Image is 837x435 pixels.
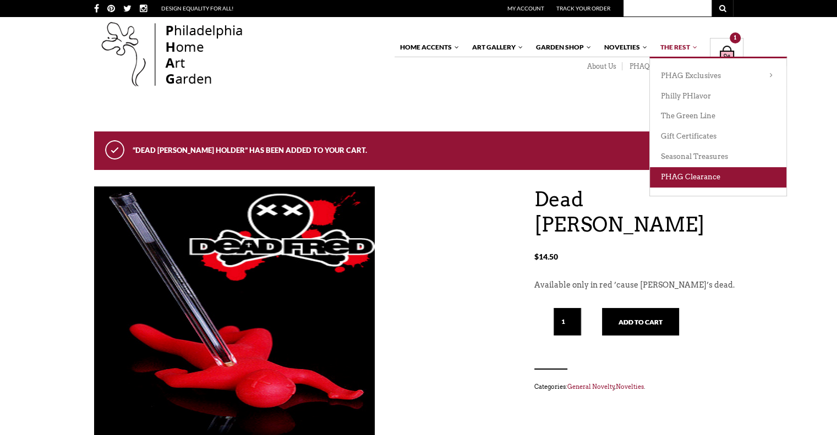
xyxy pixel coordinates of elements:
a: Track Your Order [556,5,610,12]
a: About Us [580,62,622,71]
div: “Dead [PERSON_NAME] Holder” has been added to your cart. [94,131,743,170]
a: PHAQs [622,62,659,71]
a: Home Accents [395,38,460,57]
div: 1 [730,32,741,43]
a: General Novelty [567,383,615,390]
input: Qty [554,308,581,335]
a: My Account [507,5,544,12]
h1: Dead [PERSON_NAME] [534,186,743,238]
a: Philly PHlavor [650,86,786,107]
a: Seasonal Treasures [650,147,786,167]
a: The Rest [655,38,698,57]
a: Novelties [599,38,648,57]
span: $ [534,252,539,261]
a: The Green Line [650,106,786,126]
a: PHAG Exclusives [650,66,786,86]
a: Novelties [616,383,644,390]
a: Garden Shop [530,38,592,57]
a: PHAG Clearance [650,167,786,188]
span: Categories: , . [534,381,743,393]
button: Add to cart [602,308,679,335]
a: Gift Certificates [650,126,786,147]
p: Available only in red ’cause [PERSON_NAME]’s dead. [534,279,743,292]
bdi: 14.50 [534,252,558,261]
a: Art Gallery [467,38,524,57]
